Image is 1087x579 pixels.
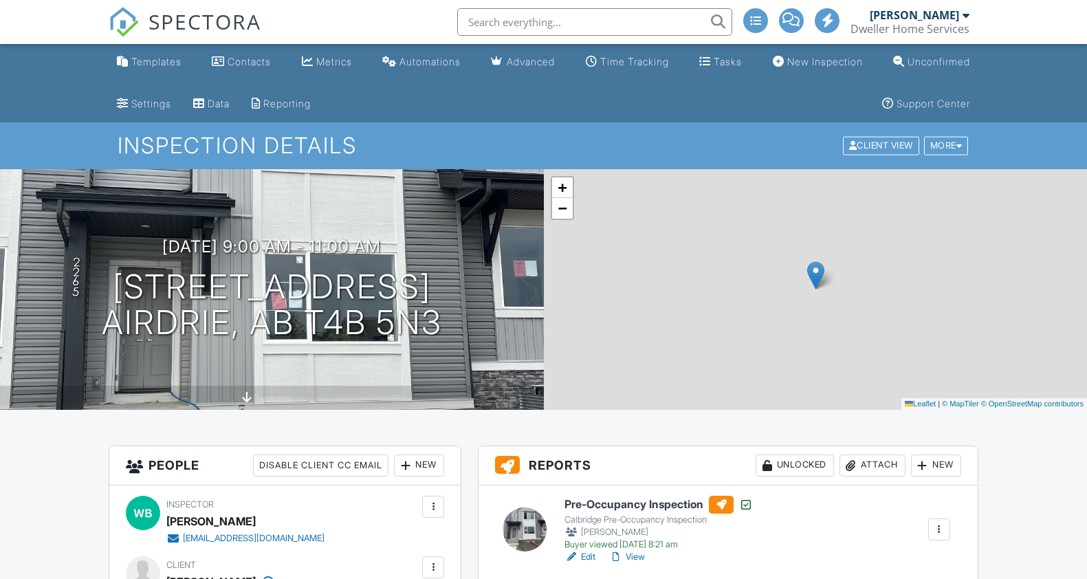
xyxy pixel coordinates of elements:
span: SPECTORA [149,7,261,36]
a: View [609,550,645,564]
div: Dweller Home Services [850,22,969,36]
div: New Inspection [787,56,863,67]
a: Data [188,91,235,117]
a: Leaflet [905,400,936,408]
div: Reporting [263,98,311,109]
h3: Reports [479,446,978,485]
a: [EMAIL_ADDRESS][DOMAIN_NAME] [166,532,325,545]
div: Automations [399,56,461,67]
span: + [558,179,567,196]
a: Unconfirmed [888,50,976,75]
div: [PERSON_NAME] [564,525,753,539]
div: Unconfirmed [908,56,970,67]
div: Templates [131,56,182,67]
img: Marker [807,261,824,289]
div: [EMAIL_ADDRESS][DOMAIN_NAME] [183,533,325,544]
div: Metrics [316,56,352,67]
a: Support Center [877,91,976,117]
span: Client [166,560,196,570]
a: Edit [564,550,595,564]
div: New [394,455,444,477]
span: Inspector [166,499,214,510]
div: Client View [843,137,919,155]
a: Client View [842,140,923,150]
h6: Pre-Occupancy Inspection [564,496,753,514]
span: − [558,199,567,217]
div: More [924,137,969,155]
a: Reporting [246,91,316,117]
div: Settings [131,98,171,109]
div: Time Tracking [600,56,669,67]
div: Calbridge Pre-Occupancy Inspection [564,514,753,525]
a: Tasks [694,50,747,75]
a: © OpenStreetMap contributors [981,400,1084,408]
img: The Best Home Inspection Software - Spectora [109,7,139,37]
span: | [938,400,940,408]
a: New Inspection [767,50,868,75]
div: Attach [839,455,905,477]
h3: [DATE] 9:00 am - 11:00 am [162,237,381,256]
h1: [STREET_ADDRESS] Airdrie, AB T4B 5N3 [102,269,442,342]
div: Tasks [714,56,742,67]
a: Pre-Occupancy Inspection Calbridge Pre-Occupancy Inspection [PERSON_NAME] Buyer viewed [DATE] 8:2... [564,496,753,551]
span: basement [254,393,291,404]
div: Advanced [507,56,555,67]
div: [PERSON_NAME] [870,8,959,22]
a: Zoom out [552,198,573,219]
h3: People [109,446,461,485]
a: Advanced [485,50,560,75]
h1: Inspection Details [118,133,969,157]
a: © MapTiler [942,400,979,408]
div: Contacts [228,56,271,67]
div: [PERSON_NAME] [166,511,256,532]
div: Data [208,98,230,109]
a: Templates [111,50,187,75]
div: Buyer viewed [DATE] 8:21 am [564,539,753,550]
a: Settings [111,91,177,117]
div: Support Center [897,98,970,109]
input: Search everything... [457,8,732,36]
div: Disable Client CC Email [253,455,388,477]
a: Contacts [206,50,276,75]
a: Zoom in [552,177,573,198]
a: Time Tracking [580,50,674,75]
a: SPECTORA [109,19,261,47]
a: Automations (Advanced) [377,50,466,75]
div: New [911,455,961,477]
div: Unlocked [756,455,834,477]
a: Metrics [296,50,358,75]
